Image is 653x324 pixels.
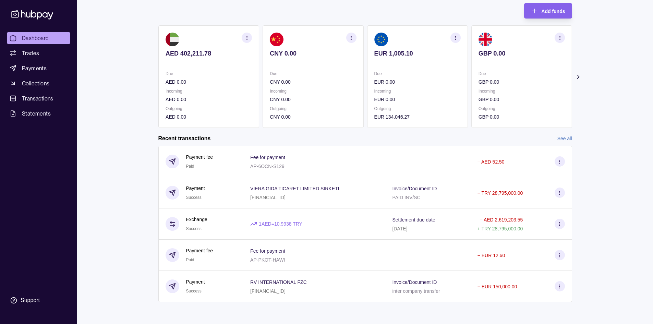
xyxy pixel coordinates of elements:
p: CNY 0.00 [270,78,356,86]
p: Due [270,70,356,77]
span: Paid [186,164,194,169]
img: cn [270,33,283,46]
a: Statements [7,107,70,120]
p: AED 0.00 [166,96,252,103]
p: Incoming [478,87,565,95]
p: CNY 0.00 [270,50,356,57]
p: Payment fee [186,247,213,254]
p: AP-PKOT-HAWI [250,257,285,263]
p: EUR 0.00 [374,96,460,103]
img: eu [374,33,388,46]
span: Success [186,226,202,231]
p: AED 0.00 [166,113,252,121]
p: Fee for payment [250,155,285,160]
a: Trades [7,47,70,59]
p: Outgoing [374,105,460,112]
p: GBP 0.00 [478,78,565,86]
p: AP-6OCN-S129 [250,164,285,169]
span: Statements [22,109,51,118]
p: Payment [186,184,205,192]
span: Payments [22,64,47,72]
p: Fee for payment [250,248,285,254]
p: Payment fee [186,153,213,161]
p: 1 AED = 10.9938 TRY [259,220,302,228]
a: See all [557,135,572,142]
p: Due [478,70,565,77]
p: Invoice/Document ID [392,186,437,191]
p: RV INTERNATIONAL FZC [250,279,307,285]
a: Dashboard [7,32,70,44]
p: Outgoing [478,105,565,112]
p: AED 0.00 [166,78,252,86]
span: Dashboard [22,34,49,42]
p: EUR 1,005.10 [374,50,460,57]
p: Incoming [374,87,460,95]
a: Collections [7,77,70,89]
p: CNY 0.00 [270,113,356,121]
p: EUR 134,046.27 [374,113,460,121]
p: Settlement due date [392,217,435,223]
div: Support [21,297,40,304]
img: ae [166,33,179,46]
button: Add funds [524,3,572,19]
span: Transactions [22,94,53,103]
p: PAID INV/SC [392,195,420,200]
h2: Recent transactions [158,135,211,142]
p: AED 402,211.78 [166,50,252,57]
p: Incoming [270,87,356,95]
p: Outgoing [166,105,252,112]
p: GBP 0.00 [478,96,565,103]
span: Success [186,289,202,293]
p: Invoice/Document ID [392,279,437,285]
a: Transactions [7,92,70,105]
p: Payment [186,278,205,286]
p: Exchange [186,216,207,223]
p: Due [374,70,460,77]
p: + TRY 28,795,000.00 [477,226,523,231]
img: gb [478,33,492,46]
p: EUR 0.00 [374,78,460,86]
span: Paid [186,257,194,262]
p: [FINANCIAL_ID] [250,195,286,200]
p: − TRY 28,795,000.00 [477,190,523,196]
span: Collections [22,79,49,87]
span: Success [186,195,202,200]
span: Add funds [541,9,565,14]
a: Support [7,293,70,308]
p: CNY 0.00 [270,96,356,103]
p: VIERA GIDA TICARET LIMITED SIRKETI [250,186,339,191]
p: Outgoing [270,105,356,112]
p: Due [166,70,252,77]
p: Incoming [166,87,252,95]
p: − EUR 150,000.00 [477,284,517,289]
p: GBP 0.00 [478,113,565,121]
p: − EUR 12.60 [477,253,505,258]
span: Trades [22,49,39,57]
p: GBP 0.00 [478,50,565,57]
p: inter company transfer [392,288,440,294]
p: [FINANCIAL_ID] [250,288,286,294]
p: − AED 2,619,203.55 [480,217,523,223]
p: − AED 52.50 [477,159,505,165]
a: Payments [7,62,70,74]
p: [DATE] [392,226,407,231]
